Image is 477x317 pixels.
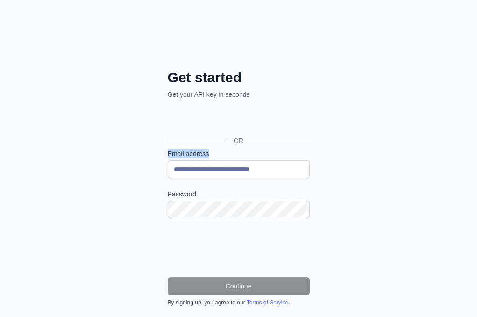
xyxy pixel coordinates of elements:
p: Get your API key in seconds [168,90,310,99]
span: OR [226,136,251,145]
div: By signing up, you agree to our . [168,299,310,306]
label: Password [168,189,310,199]
iframe: reCAPTCHA [168,230,310,266]
label: Email address [168,149,310,158]
button: Continue [168,277,310,295]
h2: Get started [168,69,310,86]
iframe: Sign in with Google Button [163,109,313,130]
a: Terms of Service [247,299,288,306]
